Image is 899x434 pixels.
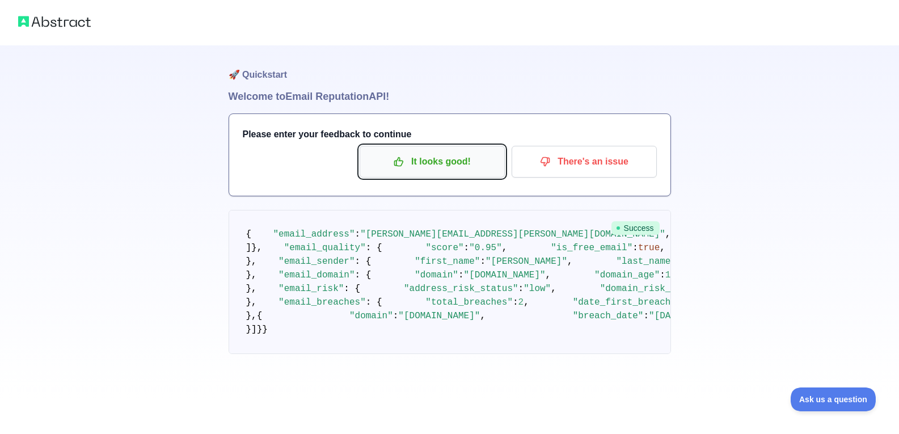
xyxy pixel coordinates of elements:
span: "domain_risk_status" [600,284,709,294]
span: : { [366,297,382,307]
span: , [480,311,486,321]
span: : [458,270,464,280]
span: "last_name" [616,256,676,267]
span: "email_risk" [278,284,344,294]
span: Success [611,221,660,235]
span: : { [344,284,360,294]
span: "address_risk_status" [404,284,518,294]
span: "[PERSON_NAME]" [486,256,567,267]
span: "[DATE]" [649,311,693,321]
span: "domain" [415,270,458,280]
span: , [524,297,529,307]
h3: Please enter your feedback to continue [243,128,657,141]
span: { [246,229,252,239]
span: , [551,284,556,294]
span: , [660,243,665,253]
span: "[DOMAIN_NAME]" [398,311,480,321]
span: : [464,243,470,253]
span: "domain_age" [594,270,660,280]
span: true [638,243,660,253]
span: , [665,229,671,239]
span: : [632,243,638,253]
span: : [643,311,649,321]
span: "email_sender" [278,256,354,267]
span: "email_domain" [278,270,354,280]
span: "[PERSON_NAME][EMAIL_ADDRESS][PERSON_NAME][DOMAIN_NAME]" [360,229,665,239]
span: "is_free_email" [551,243,632,253]
span: : { [355,270,372,280]
span: : { [366,243,382,253]
span: 2 [518,297,524,307]
p: There's an issue [520,152,648,171]
iframe: Toggle Customer Support [791,387,876,411]
span: "date_first_breached" [573,297,687,307]
span: : [660,270,665,280]
h1: Welcome to Email Reputation API! [229,89,671,104]
span: "0.95" [469,243,502,253]
span: "total_breaches" [425,297,513,307]
h1: 🚀 Quickstart [229,45,671,89]
button: There's an issue [512,146,657,178]
span: : [355,229,361,239]
p: It looks good! [368,152,496,171]
span: , [502,243,508,253]
span: "domain" [349,311,393,321]
span: : { [355,256,372,267]
span: , [546,270,551,280]
span: "score" [425,243,463,253]
span: : [518,284,524,294]
span: : [513,297,518,307]
button: It looks good! [360,146,505,178]
span: "email_breaches" [278,297,366,307]
span: "low" [524,284,551,294]
span: "breach_date" [573,311,644,321]
span: "email_quality" [284,243,366,253]
span: : [393,311,399,321]
span: "first_name" [415,256,480,267]
span: , [567,256,573,267]
span: "email_address" [273,229,355,239]
span: : [480,256,486,267]
img: Abstract logo [18,14,91,30]
span: 10973 [665,270,693,280]
span: "[DOMAIN_NAME]" [464,270,546,280]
